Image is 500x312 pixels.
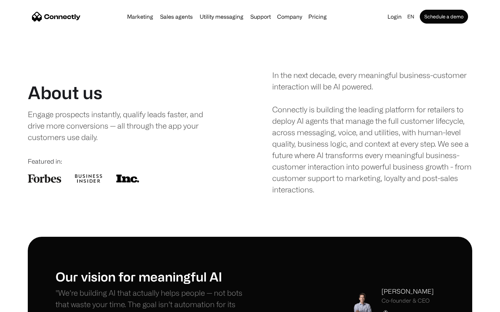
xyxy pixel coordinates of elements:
a: Sales agents [157,14,195,19]
h1: About us [28,82,102,103]
a: Login [385,12,405,21]
div: Engage prospects instantly, qualify leads faster, and drive more conversions — all through the ap... [28,109,218,143]
div: Featured in: [28,157,228,166]
h1: Our vision for meaningful AI [56,269,250,284]
a: Utility messaging [197,14,246,19]
div: [PERSON_NAME] [382,287,434,296]
div: In the next decade, every meaningful business-customer interaction will be AI powered. Connectly ... [272,69,472,195]
a: Marketing [124,14,156,19]
div: Co-founder & CEO [382,297,434,304]
a: Schedule a demo [420,10,468,24]
div: Company [277,12,302,21]
aside: Language selected: English [7,299,42,310]
a: Support [248,14,274,19]
ul: Language list [14,300,42,310]
a: Pricing [306,14,330,19]
div: en [407,12,414,21]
